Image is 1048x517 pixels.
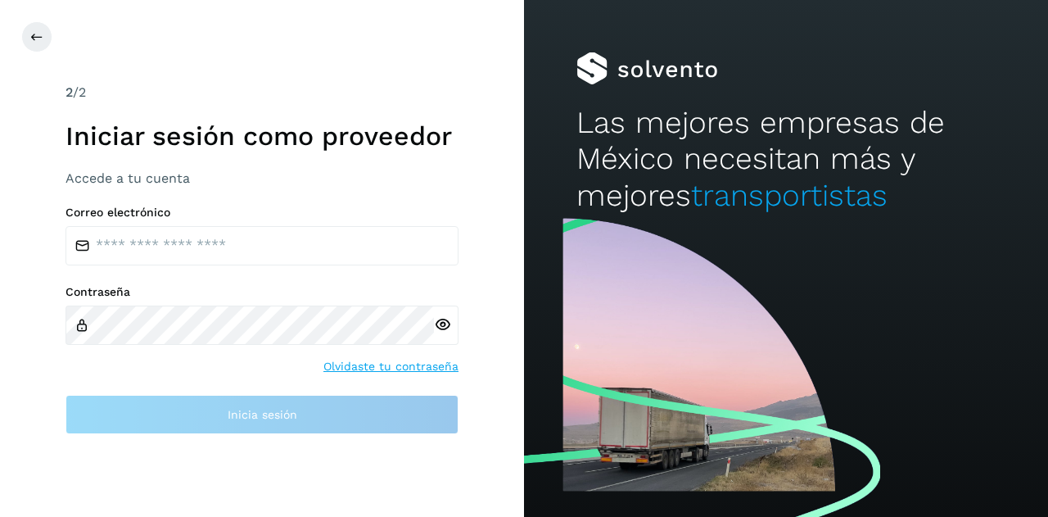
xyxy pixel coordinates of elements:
h3: Accede a tu cuenta [65,170,458,186]
span: 2 [65,84,73,100]
span: Inicia sesión [228,409,297,420]
h1: Iniciar sesión como proveedor [65,120,458,152]
label: Correo electrónico [65,206,458,220]
div: /2 [65,83,458,102]
button: Inicia sesión [65,395,458,434]
label: Contraseña [65,285,458,299]
a: Olvidaste tu contraseña [323,358,458,375]
h2: Las mejores empresas de México necesitan más y mejores [576,105,996,214]
span: transportistas [691,178,888,213]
